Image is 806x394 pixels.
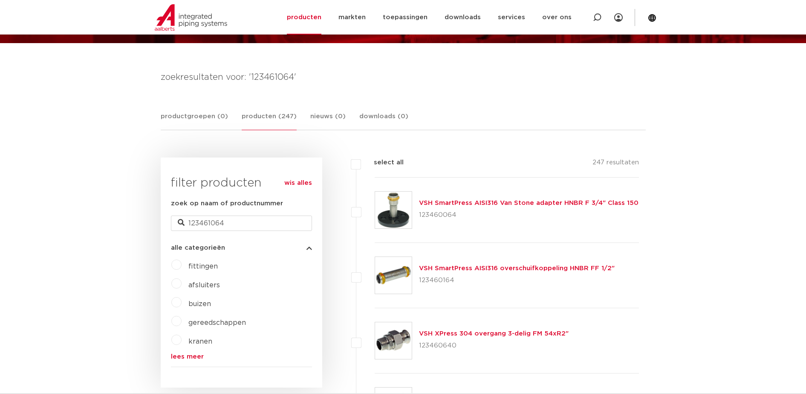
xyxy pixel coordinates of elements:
a: fittingen [188,263,218,270]
a: producten (247) [242,111,297,130]
input: zoeken [171,216,312,231]
label: select all [361,158,404,168]
a: buizen [188,301,211,307]
a: VSH SmartPress AISI316 Van Stone adapter HNBR F 3/4" Class 150 [419,200,638,206]
a: downloads (0) [359,111,408,130]
p: 123460164 [419,274,615,287]
a: VSH SmartPress AISI316 overschuifkoppeling HNBR FF 1/2" [419,265,615,271]
p: 123460064 [419,208,638,222]
a: VSH XPress 304 overgang 3-delig FM 54xR2" [419,330,569,337]
h4: zoekresultaten voor: '123461064' [161,70,646,84]
p: 247 resultaten [592,158,639,171]
h3: filter producten [171,175,312,192]
button: alle categorieën [171,245,312,251]
img: Thumbnail for VSH SmartPress AISI316 Van Stone adapter HNBR F 3/4" Class 150 [375,192,412,228]
a: productgroepen (0) [161,111,228,130]
img: Thumbnail for VSH XPress 304 overgang 3-delig FM 54xR2" [375,322,412,359]
a: gereedschappen [188,319,246,326]
p: 123460640 [419,339,569,353]
a: lees meer [171,353,312,360]
a: nieuws (0) [310,111,346,130]
a: wis alles [284,178,312,188]
a: afsluiters [188,282,220,289]
img: Thumbnail for VSH SmartPress AISI316 overschuifkoppeling HNBR FF 1/2" [375,257,412,294]
a: kranen [188,338,212,345]
label: zoek op naam of productnummer [171,198,283,209]
span: alle categorieën [171,245,225,251]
